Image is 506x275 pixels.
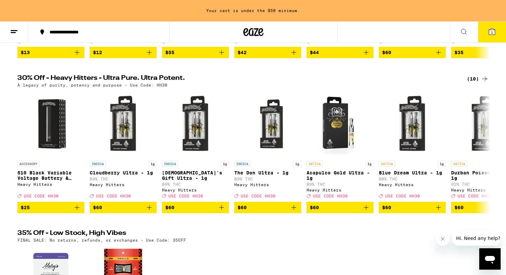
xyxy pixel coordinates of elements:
img: Heavy Hitters - Acapulco Gold Ultra - 1g [307,91,373,157]
img: Heavy Hitters - God's Gift Ultra - 1g [162,91,229,157]
img: Heavy Hitters - Cloudberry Ultra - 1g [90,91,157,157]
h2: 30% Off - Heavy Hitters - Ultra Pure. Ultra Potent. [17,75,456,83]
span: USE CODE HH30 [313,194,348,198]
img: Heavy Hitters - 510 Black Variable Voltage Battery & Charger [17,91,84,157]
span: USE CODE HH30 [457,194,492,198]
p: 510 Black Variable Voltage Battery & Charger [17,170,84,181]
button: Add to bag [379,47,446,58]
span: USE CODE HH30 [385,194,420,198]
span: 1 [491,30,493,34]
span: $35 [454,50,463,55]
span: $42 [238,50,247,55]
p: 89% THC [234,177,301,181]
a: Open page for God's Gift Ultra - 1g from Heavy Hitters [162,91,229,201]
button: Add to bag [17,202,84,213]
button: 1 [478,22,506,42]
p: INDICA [162,161,178,167]
iframe: Button to launch messaging window [479,248,501,270]
p: 1g [149,161,157,167]
p: SATIVA [379,161,395,167]
h2: 35% Off - Low Stock, High Vibes [17,230,456,238]
button: Add to bag [162,202,229,213]
iframe: Message from company [452,231,501,246]
button: Add to bag [90,202,157,213]
span: $13 [21,50,30,55]
span: $60 [93,205,102,210]
p: Cloudberry Ultra - 1g [90,170,157,175]
p: FINAL SALE: No returns, refunds, or exchanges - Use Code: 35OFF [17,238,186,242]
span: $60 [382,50,391,55]
p: SATIVA [307,161,323,167]
p: 88% THC [379,177,446,181]
p: SATIVA [451,161,467,167]
p: ACCESSORY [17,161,39,167]
span: $44 [310,50,319,55]
span: USE CODE HH30 [96,194,131,198]
span: USE CODE HH30 [24,194,59,198]
p: A legacy of purity, potency and purpose - Use Code: HH30 [17,83,167,87]
a: Open page for The Don Ultra - 1g from Heavy Hitters [234,91,301,201]
a: Open page for 510 Black Variable Voltage Battery & Charger from Heavy Hitters [17,91,84,201]
button: Add to bag [307,202,373,213]
div: Heavy Hitters [90,182,157,187]
span: $12 [93,50,102,55]
img: Heavy Hitters - The Don Ultra - 1g [234,91,301,157]
p: INDICA [90,161,106,167]
p: 89% THC [162,182,229,186]
div: Heavy Hitters [17,182,84,186]
p: 1g [221,161,229,167]
span: $60 [165,205,174,210]
p: 1g [293,161,301,167]
div: Heavy Hitters [234,182,301,187]
p: 1g [438,161,446,167]
p: Acapulco Gold Ultra - 1g [307,170,373,181]
a: Open page for Acapulco Gold Ultra - 1g from Heavy Hitters [307,91,373,201]
p: 1g [365,161,373,167]
span: $55 [165,50,174,55]
a: (2) [470,230,489,238]
span: $60 [310,205,319,210]
a: (10) [467,75,489,83]
span: $25 [21,205,30,210]
button: Add to bag [162,47,229,58]
span: $60 [238,205,247,210]
div: Heavy Hitters [307,188,373,192]
button: Add to bag [379,202,446,213]
button: Add to bag [90,47,157,58]
div: Heavy Hitters [379,182,446,187]
button: Add to bag [307,47,373,58]
img: Heavy Hitters - Blue Dream Ultra - 1g [379,91,446,157]
button: Add to bag [17,47,84,58]
div: Heavy Hitters [162,188,229,192]
iframe: Close message [436,232,449,246]
span: $60 [382,205,391,210]
button: Add to bag [234,47,301,58]
p: INDICA [234,161,250,167]
p: The Don Ultra - 1g [234,170,301,175]
button: Add to bag [234,202,301,213]
a: Open page for Cloudberry Ultra - 1g from Heavy Hitters [90,91,157,201]
span: USE CODE HH30 [168,194,203,198]
p: [DEMOGRAPHIC_DATA]'s Gift Ultra - 1g [162,170,229,181]
span: $60 [454,205,463,210]
p: Blue Dream Ultra - 1g [379,170,446,175]
p: 89% THC [307,182,373,186]
span: USE CODE HH30 [241,194,275,198]
p: 89% THC [90,177,157,181]
a: Open page for Blue Dream Ultra - 1g from Heavy Hitters [379,91,446,201]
